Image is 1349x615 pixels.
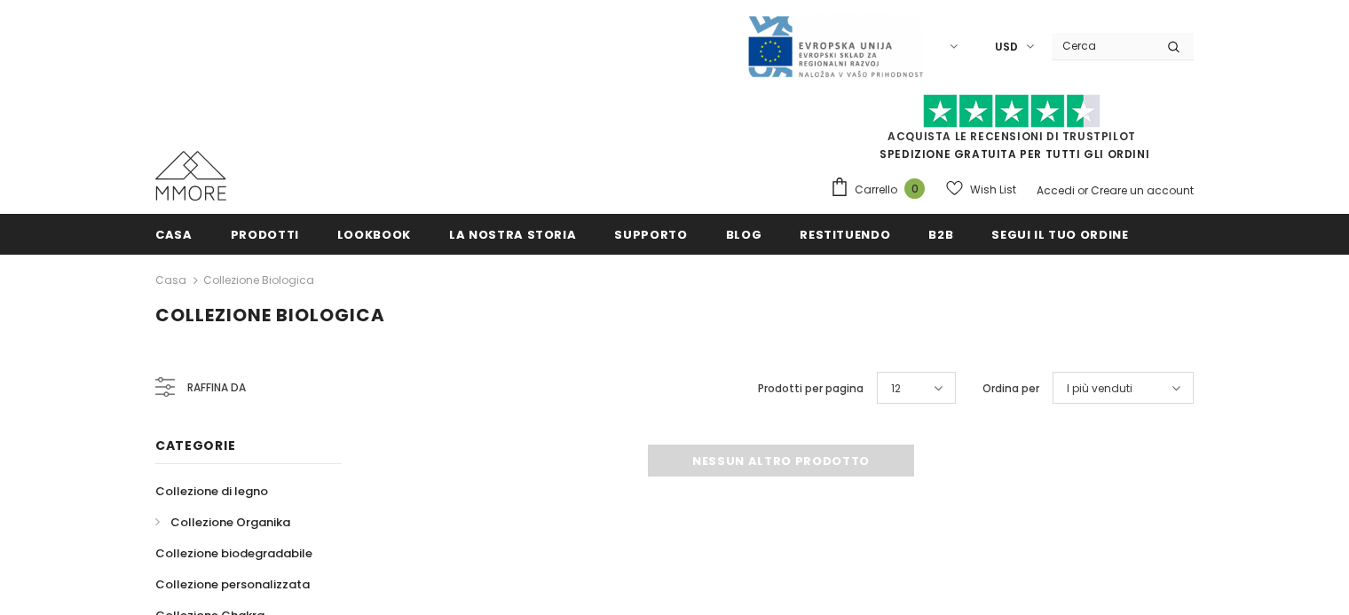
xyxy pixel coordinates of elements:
label: Prodotti per pagina [758,380,864,398]
a: Wish List [946,174,1016,205]
label: Ordina per [982,380,1039,398]
span: Segui il tuo ordine [991,226,1128,243]
span: Collezione biodegradabile [155,545,312,562]
a: Segui il tuo ordine [991,214,1128,254]
a: supporto [614,214,687,254]
span: 0 [904,178,925,199]
span: USD [995,38,1018,56]
a: Blog [726,214,762,254]
a: La nostra storia [449,214,576,254]
span: Carrello [855,181,897,199]
span: B2B [928,226,953,243]
span: Raffina da [187,378,246,398]
a: Javni Razpis [746,38,924,53]
a: B2B [928,214,953,254]
span: SPEDIZIONE GRATUITA PER TUTTI GLI ORDINI [830,102,1194,162]
a: Casa [155,214,193,254]
span: I più venduti [1067,380,1132,398]
span: Prodotti [231,226,299,243]
span: Lookbook [337,226,411,243]
span: Collezione personalizzata [155,576,310,593]
a: Prodotti [231,214,299,254]
img: Javni Razpis [746,14,924,79]
a: Collezione personalizzata [155,569,310,600]
a: Casa [155,270,186,291]
a: Lookbook [337,214,411,254]
input: Search Site [1052,33,1154,59]
span: Collezione di legno [155,483,268,500]
a: Accedi [1037,183,1075,198]
span: Collezione Organika [170,514,290,531]
a: Collezione biodegradabile [155,538,312,569]
span: or [1077,183,1088,198]
span: Collezione biologica [155,303,385,327]
span: Blog [726,226,762,243]
span: 12 [891,380,901,398]
a: Carrello 0 [830,177,934,203]
span: supporto [614,226,687,243]
span: Restituendo [800,226,890,243]
a: Creare un account [1091,183,1194,198]
img: Casi MMORE [155,151,226,201]
a: Collezione Organika [155,507,290,538]
span: La nostra storia [449,226,576,243]
span: Categorie [155,437,235,454]
img: Fidati di Pilot Stars [923,94,1100,129]
span: Wish List [970,181,1016,199]
a: Collezione di legno [155,476,268,507]
a: Collezione biologica [203,272,314,288]
span: Casa [155,226,193,243]
a: Acquista le recensioni di TrustPilot [887,129,1136,144]
a: Restituendo [800,214,890,254]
